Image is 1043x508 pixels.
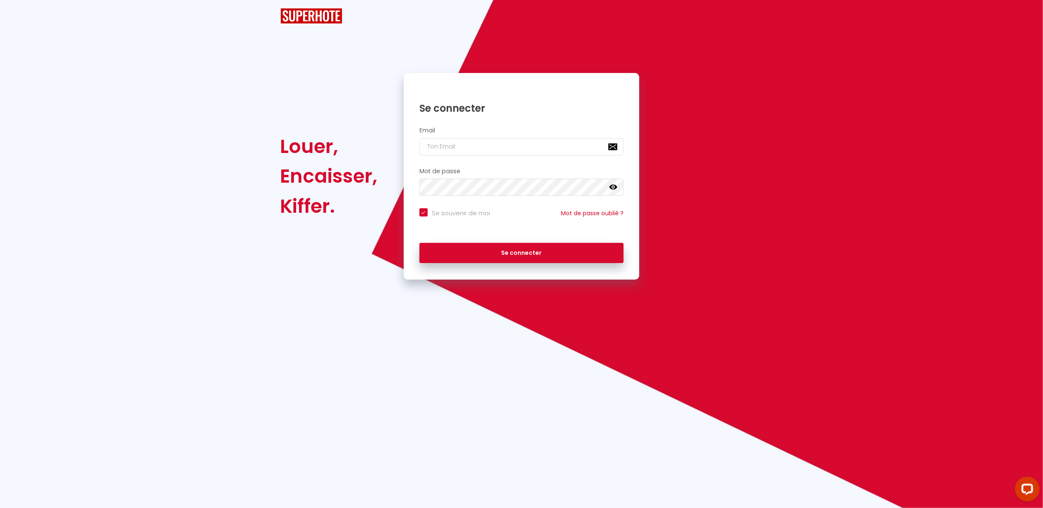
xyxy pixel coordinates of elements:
img: SuperHote logo [280,8,342,24]
div: Encaisser, [280,161,378,191]
a: Mot de passe oublié ? [561,209,624,217]
div: Kiffer. [280,191,378,221]
input: Ton Email [419,138,624,155]
button: Se connecter [419,243,624,263]
h1: Se connecter [419,102,624,115]
iframe: LiveChat chat widget [1008,473,1043,508]
h2: Email [419,127,624,134]
div: Louer, [280,132,378,161]
h2: Mot de passe [419,168,624,175]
